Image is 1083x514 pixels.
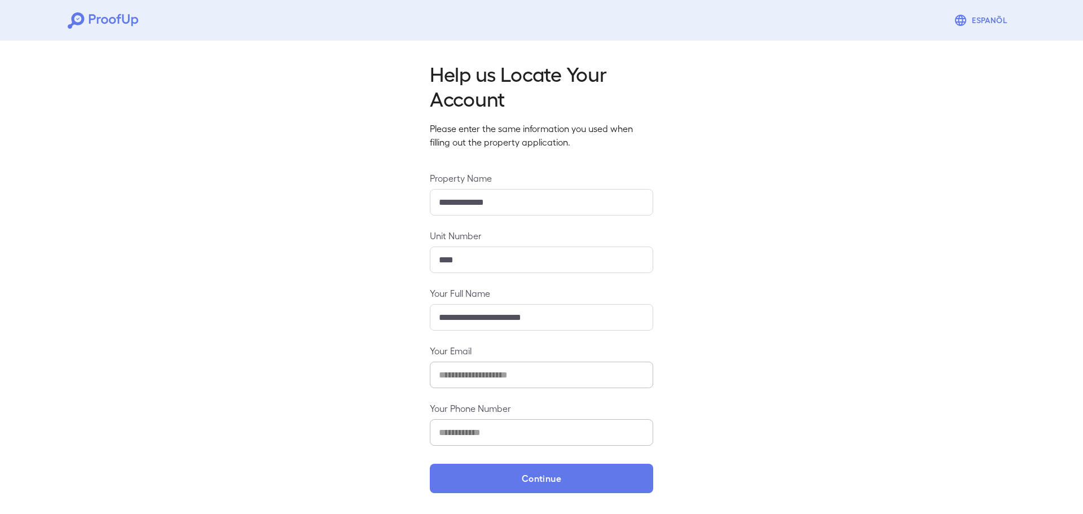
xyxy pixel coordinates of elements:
[430,229,653,242] label: Unit Number
[430,402,653,415] label: Your Phone Number
[949,9,1015,32] button: Espanõl
[430,344,653,357] label: Your Email
[430,122,653,149] p: Please enter the same information you used when filling out the property application.
[430,287,653,300] label: Your Full Name
[430,61,653,111] h2: Help us Locate Your Account
[430,464,653,493] button: Continue
[430,172,653,184] label: Property Name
